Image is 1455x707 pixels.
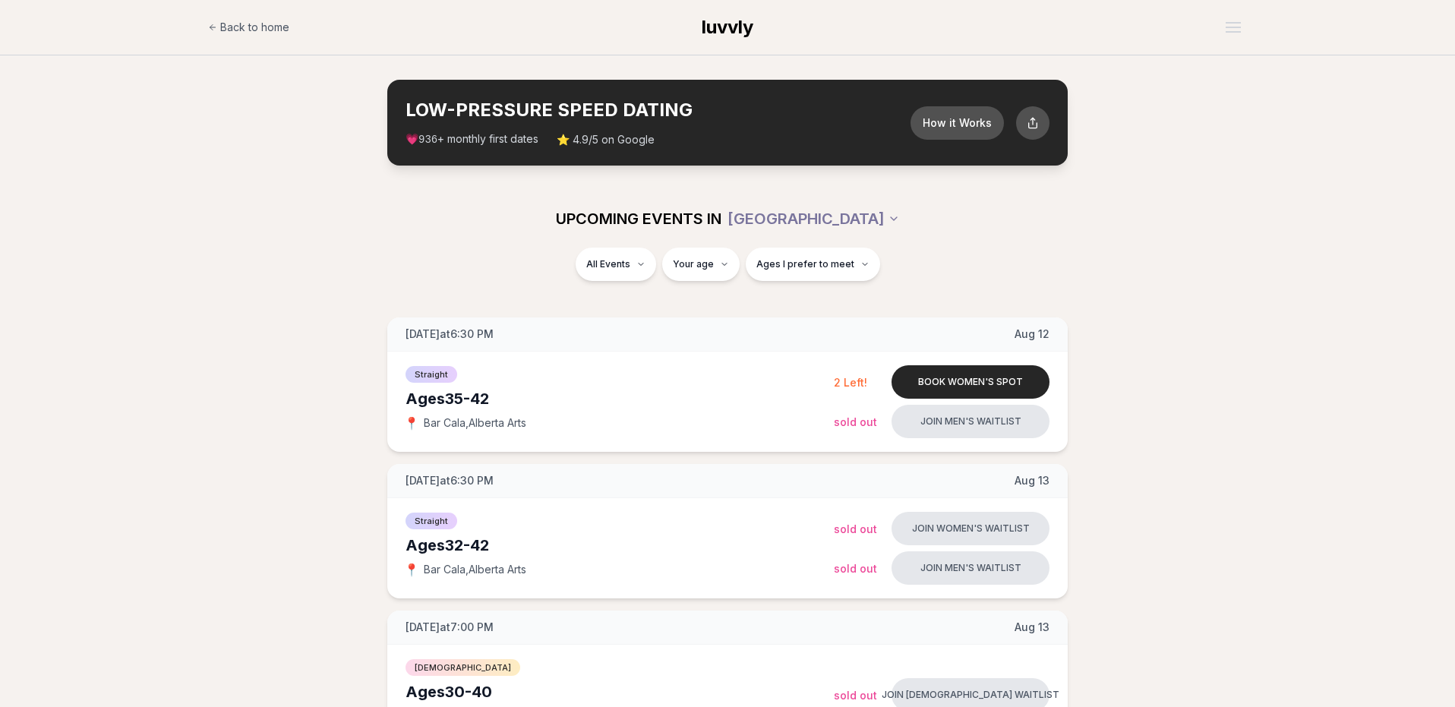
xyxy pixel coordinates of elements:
span: All Events [586,258,630,270]
button: All Events [576,248,656,281]
a: Back to home [208,12,289,43]
button: Open menu [1220,16,1247,39]
button: Ages I prefer to meet [746,248,880,281]
div: Ages 32-42 [406,535,834,556]
span: Straight [406,366,457,383]
span: Sold Out [834,562,877,575]
span: Sold Out [834,522,877,535]
span: Ages I prefer to meet [756,258,854,270]
span: [DATE] at 6:30 PM [406,473,494,488]
span: [DATE] at 6:30 PM [406,327,494,342]
span: 936 [418,134,437,146]
span: Back to home [220,20,289,35]
span: Sold Out [834,415,877,428]
span: ⭐ 4.9/5 on Google [557,132,655,147]
span: UPCOMING EVENTS IN [556,208,721,229]
a: luvvly [702,15,753,39]
button: Join women's waitlist [892,512,1049,545]
button: [GEOGRAPHIC_DATA] [727,202,900,235]
div: Ages 35-42 [406,388,834,409]
span: Aug 12 [1015,327,1049,342]
span: Your age [673,258,714,270]
span: Sold Out [834,689,877,702]
span: Straight [406,513,457,529]
span: Aug 13 [1015,620,1049,635]
span: Bar Cala , Alberta Arts [424,415,526,431]
span: 2 Left! [834,376,867,389]
h2: LOW-PRESSURE SPEED DATING [406,98,911,122]
span: Bar Cala , Alberta Arts [424,562,526,577]
span: luvvly [702,16,753,38]
button: Your age [662,248,740,281]
span: 📍 [406,563,418,576]
button: Book women's spot [892,365,1049,399]
span: [DEMOGRAPHIC_DATA] [406,659,520,676]
button: Join men's waitlist [892,551,1049,585]
span: 📍 [406,417,418,429]
span: Aug 13 [1015,473,1049,488]
span: [DATE] at 7:00 PM [406,620,494,635]
button: Join men's waitlist [892,405,1049,438]
span: 💗 + monthly first dates [406,131,538,147]
button: How it Works [911,106,1004,140]
div: Ages 30-40 [406,681,834,702]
